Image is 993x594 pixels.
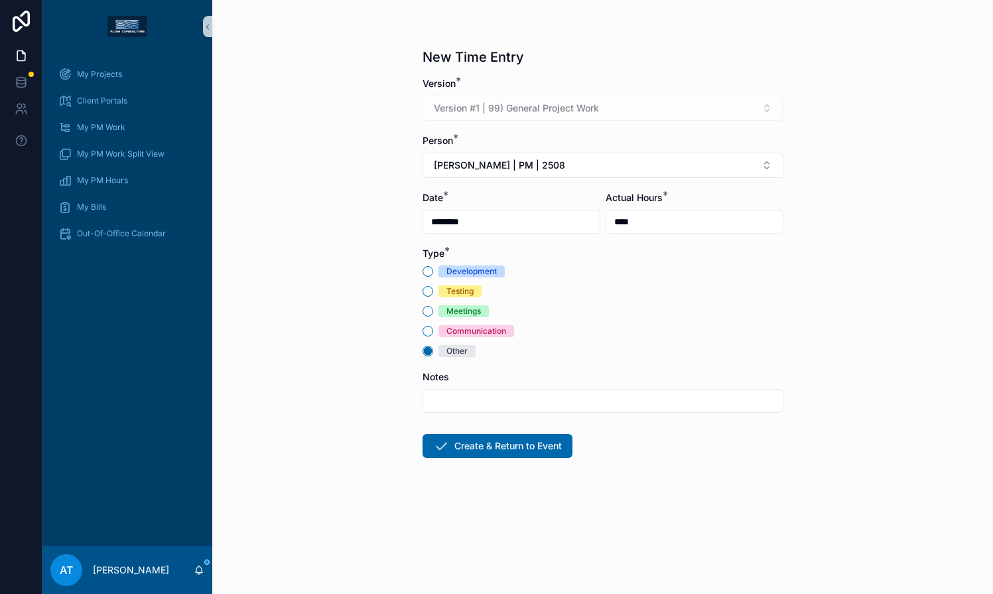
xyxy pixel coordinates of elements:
span: [PERSON_NAME] | PM | 2508 [434,159,565,172]
span: Type [423,248,444,259]
p: [PERSON_NAME] [93,563,169,577]
div: Other [446,345,468,357]
div: Meetings [446,305,481,317]
span: Actual Hours [606,192,663,203]
span: My PM Work Split View [77,149,165,159]
span: Notes [423,371,449,382]
a: My PM Work Split View [50,142,204,166]
a: Client Portals [50,89,204,113]
span: Version [423,78,456,89]
button: Create & Return to Event [423,434,572,458]
span: My PM Hours [77,175,128,186]
span: My Bills [77,202,106,212]
span: Person [423,135,453,146]
div: Testing [446,285,474,297]
span: Client Portals [77,96,127,106]
div: Development [446,265,497,277]
button: Select Button [423,153,783,178]
a: My Bills [50,195,204,219]
a: My PM Work [50,115,204,139]
span: My PM Work [77,122,125,133]
span: AT [60,562,73,578]
div: Communication [446,325,506,337]
img: App logo [107,16,147,37]
a: My PM Hours [50,169,204,192]
span: Out-Of-Office Calendar [77,228,166,239]
a: Out-Of-Office Calendar [50,222,204,246]
span: My Projects [77,69,122,80]
span: Date [423,192,443,203]
a: My Projects [50,62,204,86]
h1: New Time Entry [423,48,524,66]
div: scrollable content [42,53,212,263]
